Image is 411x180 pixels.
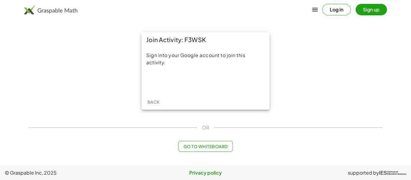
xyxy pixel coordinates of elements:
[356,4,387,15] button: Sign up
[141,32,270,47] div: Join Activity: F3WSK
[379,170,387,176] span: IES
[144,96,163,107] button: Back
[322,4,351,15] button: Log in
[348,169,379,176] span: supported by
[183,144,227,149] span: Go to Whiteboard
[387,171,406,175] span: Institute of Education Sciences
[178,141,233,152] button: Go to Whiteboard
[147,99,159,105] span: Back
[5,169,139,176] span: © Graspable Inc, 2025
[175,75,236,88] iframe: Sign in with Google Button
[202,124,209,131] span: OR
[379,169,406,176] a: IESInstitute ofEducation Sciences
[139,169,273,176] a: Privacy policy
[146,52,265,66] div: Sign into your Google account to join this activity.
